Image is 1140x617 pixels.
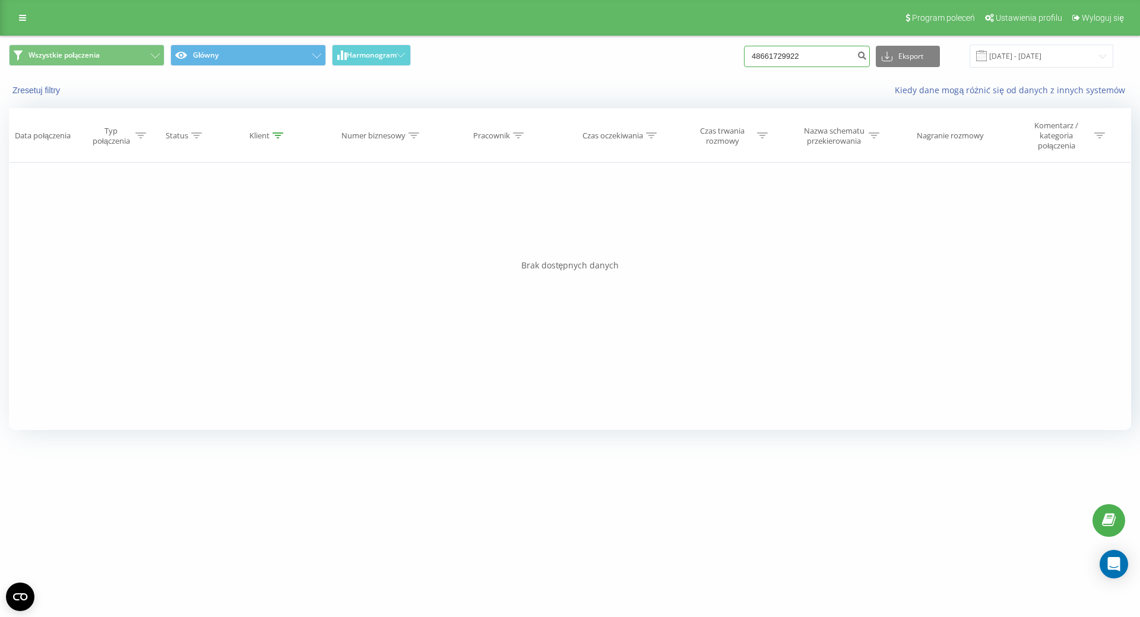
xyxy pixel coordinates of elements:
[170,45,326,66] button: Główny
[90,126,132,146] div: Typ połączenia
[744,46,870,67] input: Wyszukiwanie według numeru
[876,46,940,67] button: Eksport
[1082,13,1124,23] span: Wyloguj się
[582,131,643,141] div: Czas oczekiwania
[912,13,975,23] span: Program poleceń
[691,126,754,146] div: Czas trwania rozmowy
[249,131,270,141] div: Klient
[347,51,397,59] span: Harmonogram
[473,131,510,141] div: Pracownik
[1100,550,1128,578] div: Open Intercom Messenger
[9,85,66,96] button: Zresetuj filtry
[895,84,1131,96] a: Kiedy dane mogą różnić się od danych z innych systemów
[166,131,188,141] div: Status
[15,131,71,141] div: Data połączenia
[802,126,866,146] div: Nazwa schematu przekierowania
[9,45,164,66] button: Wszystkie połączenia
[996,13,1062,23] span: Ustawienia profilu
[332,45,411,66] button: Harmonogram
[341,131,406,141] div: Numer biznesowy
[6,583,34,611] button: Open CMP widget
[9,260,1131,271] div: Brak dostępnych danych
[1022,121,1091,151] div: Komentarz / kategoria połączenia
[917,131,984,141] div: Nagranie rozmowy
[28,50,100,60] span: Wszystkie połączenia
